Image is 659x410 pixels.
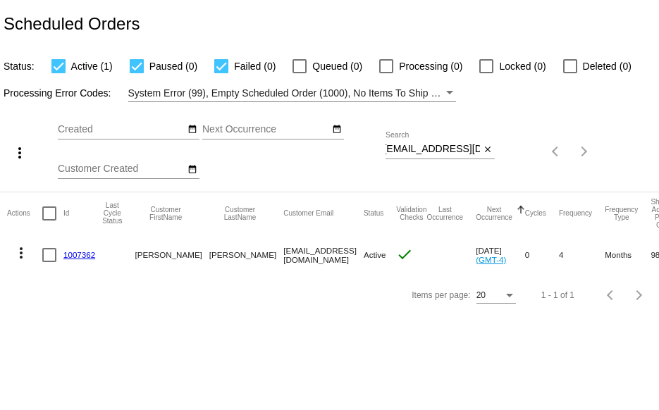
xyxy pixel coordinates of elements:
a: (GMT-4) [476,255,506,264]
button: Change sorting for LastProcessingCycleId [102,201,122,225]
input: Search [386,144,480,155]
button: Change sorting for NextOccurrenceUtc [476,206,512,221]
mat-cell: Months [605,235,651,275]
input: Customer Created [58,163,185,175]
mat-icon: more_vert [11,144,28,161]
mat-cell: [PERSON_NAME] [209,235,283,275]
span: Processing Error Codes: [4,87,111,99]
mat-header-cell: Validation Checks [396,192,426,235]
a: 1007362 [63,250,95,259]
span: Queued (0) [312,58,362,75]
span: Deleted (0) [583,58,632,75]
mat-cell: [EMAIL_ADDRESS][DOMAIN_NAME] [283,235,364,275]
button: Change sorting for Cycles [525,209,546,218]
mat-icon: date_range [187,124,197,135]
div: 1 - 1 of 1 [541,290,574,300]
button: Change sorting for Frequency [559,209,592,218]
button: Change sorting for CustomerFirstName [135,206,196,221]
button: Previous page [542,137,570,166]
mat-icon: more_vert [13,244,30,261]
mat-cell: [PERSON_NAME] [135,235,209,275]
span: Active [364,250,386,259]
mat-cell: 4 [559,235,605,275]
button: Next page [625,281,653,309]
span: Processing (0) [399,58,462,75]
h2: Scheduled Orders [4,14,140,34]
mat-icon: date_range [187,164,197,175]
button: Change sorting for FrequencyType [605,206,638,221]
button: Change sorting for Id [63,209,69,218]
button: Change sorting for Status [364,209,383,218]
div: Items per page: [412,290,470,300]
span: Active (1) [71,58,113,75]
mat-select: Items per page: [476,291,516,301]
span: Paused (0) [149,58,197,75]
button: Change sorting for LastOccurrenceUtc [426,206,463,221]
mat-icon: date_range [332,124,342,135]
button: Clear [480,142,495,157]
mat-cell: 0 [525,235,559,275]
mat-header-cell: Actions [7,192,42,235]
input: Created [58,124,185,135]
mat-icon: close [483,144,493,156]
button: Change sorting for CustomerLastName [209,206,271,221]
span: 20 [476,290,486,300]
mat-select: Filter by Processing Error Codes [128,85,456,102]
span: Locked (0) [499,58,546,75]
button: Next page [570,137,598,166]
button: Previous page [597,281,625,309]
input: Next Occurrence [202,124,329,135]
span: Failed (0) [234,58,276,75]
mat-cell: [DATE] [476,235,525,275]
span: Status: [4,61,35,72]
button: Change sorting for CustomerEmail [283,209,333,218]
mat-icon: check [396,246,413,263]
